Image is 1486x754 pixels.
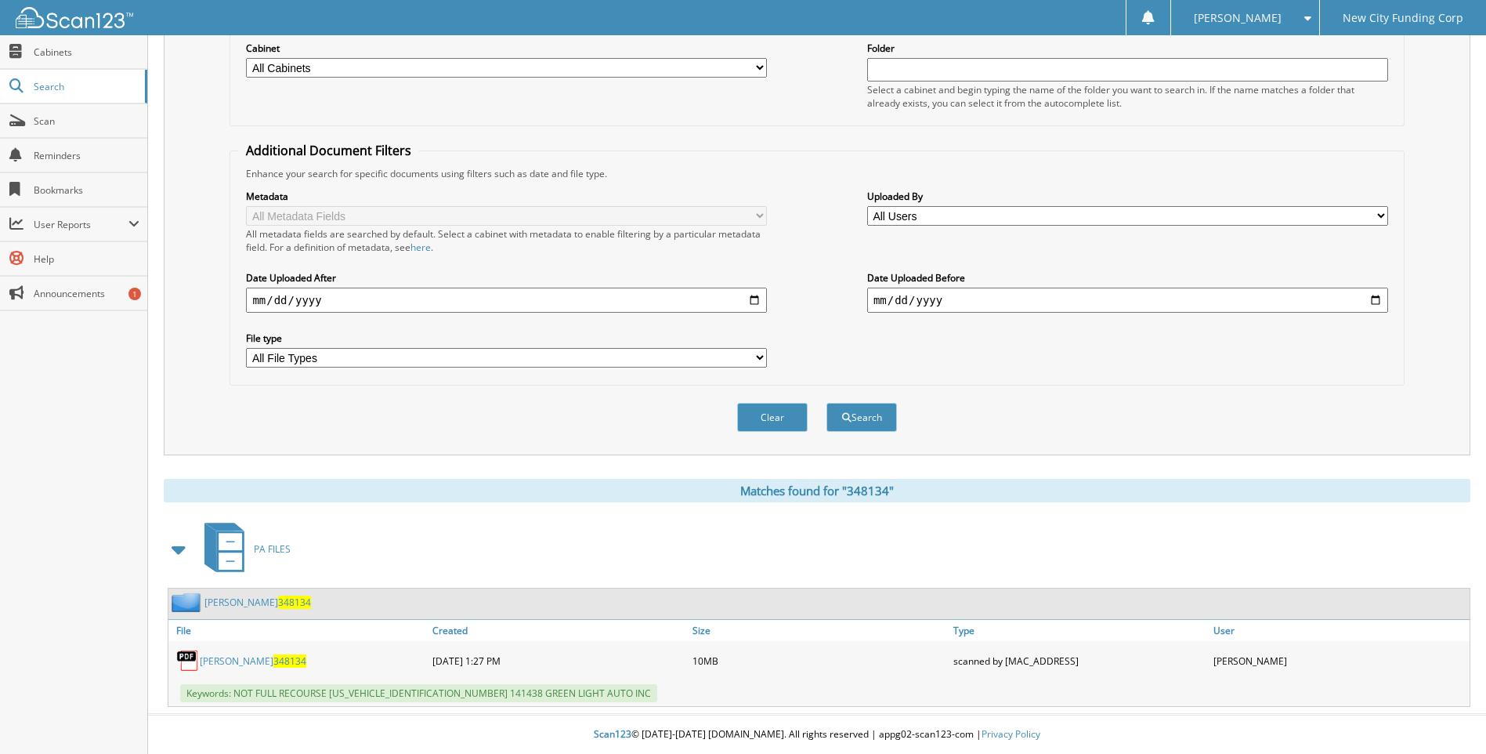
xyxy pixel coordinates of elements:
label: File type [246,332,767,345]
a: [PERSON_NAME]348134 [204,596,311,609]
a: [PERSON_NAME]348134 [200,654,306,668]
iframe: Chat Widget [1408,679,1486,754]
span: Scan123 [594,727,631,741]
span: 348134 [278,596,311,609]
div: 1 [128,288,141,300]
span: Bookmarks [34,183,139,197]
span: Search [34,80,137,93]
a: PA FILES [195,518,291,580]
a: Created [428,620,689,641]
span: PA FILES [254,542,291,556]
img: PDF.png [176,649,200,672]
a: User [1209,620,1470,641]
legend: Additional Document Filters [238,142,419,159]
span: Cabinets [34,45,139,59]
div: scanned by [MAC_ADDRESS] [949,645,1209,676]
button: Search [826,403,897,432]
div: Enhance your search for specific documents using filters such as date and file type. [238,167,1395,180]
input: start [246,288,767,313]
a: Size [689,620,949,641]
div: Select a cabinet and begin typing the name of the folder you want to search in. If the name match... [867,83,1388,110]
label: Date Uploaded Before [867,271,1388,285]
img: scan123-logo-white.svg [16,7,133,28]
span: Scan [34,114,139,128]
span: Help [34,252,139,266]
input: end [867,288,1388,313]
a: Type [949,620,1209,641]
span: Keywords: NOT FULL RECOURSE [US_VEHICLE_IDENTIFICATION_NUMBER] 141438 GREEN LIGHT AUTO INC [180,684,657,702]
div: © [DATE]-[DATE] [DOMAIN_NAME]. All rights reserved | appg02-scan123-com | [148,716,1486,754]
label: Date Uploaded After [246,271,767,285]
span: Announcements [34,287,139,300]
a: here [410,241,431,254]
span: User Reports [34,218,128,231]
a: Privacy Policy [982,727,1040,741]
a: File [168,620,428,641]
span: [PERSON_NAME] [1194,13,1282,23]
div: Matches found for "348134" [164,479,1470,502]
div: All metadata fields are searched by default. Select a cabinet with metadata to enable filtering b... [246,227,767,254]
div: [DATE] 1:27 PM [428,645,689,676]
span: New City Funding Corp [1343,13,1463,23]
label: Cabinet [246,42,767,55]
label: Uploaded By [867,190,1388,203]
div: [PERSON_NAME] [1209,645,1470,676]
label: Folder [867,42,1388,55]
span: 348134 [273,654,306,668]
label: Metadata [246,190,767,203]
button: Clear [737,403,808,432]
span: Reminders [34,149,139,162]
img: folder2.png [172,593,204,612]
div: 10MB [689,645,949,676]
